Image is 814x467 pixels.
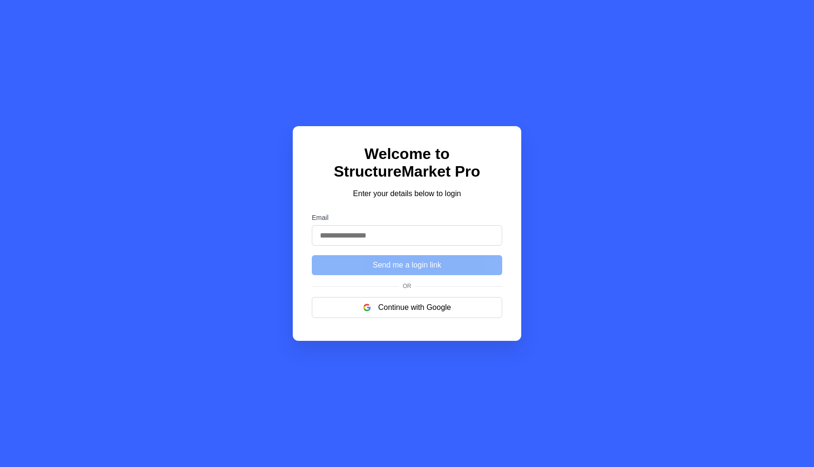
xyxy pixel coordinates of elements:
[312,214,502,221] label: Email
[399,283,415,289] span: Or
[312,188,502,199] p: Enter your details below to login
[312,145,502,180] h1: Welcome to StructureMarket Pro
[363,304,371,311] img: google logo
[312,255,502,275] button: Send me a login link
[312,297,502,318] button: Continue with Google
